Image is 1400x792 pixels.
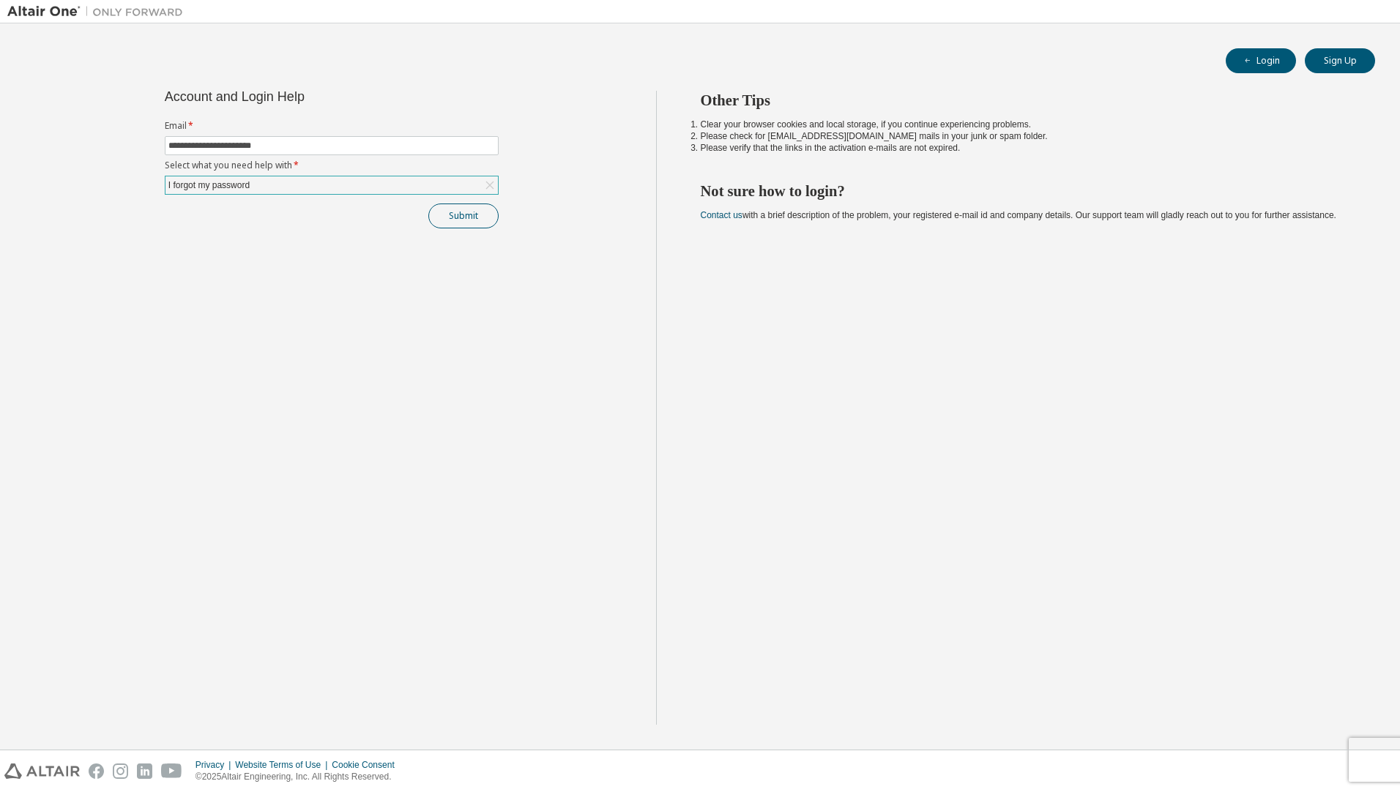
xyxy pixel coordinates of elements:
[196,759,235,771] div: Privacy
[701,210,1336,220] span: with a brief description of the problem, your registered e-mail id and company details. Our suppo...
[165,91,432,102] div: Account and Login Help
[701,130,1349,142] li: Please check for [EMAIL_ADDRESS][DOMAIN_NAME] mails in your junk or spam folder.
[166,177,252,193] div: I forgot my password
[701,91,1349,110] h2: Other Tips
[113,763,128,779] img: instagram.svg
[701,119,1349,130] li: Clear your browser cookies and local storage, if you continue experiencing problems.
[4,763,80,779] img: altair_logo.svg
[1305,48,1375,73] button: Sign Up
[332,759,403,771] div: Cookie Consent
[196,771,403,783] p: © 2025 Altair Engineering, Inc. All Rights Reserved.
[165,176,498,194] div: I forgot my password
[89,763,104,779] img: facebook.svg
[165,160,499,171] label: Select what you need help with
[701,182,1349,201] h2: Not sure how to login?
[137,763,152,779] img: linkedin.svg
[161,763,182,779] img: youtube.svg
[701,142,1349,154] li: Please verify that the links in the activation e-mails are not expired.
[7,4,190,19] img: Altair One
[701,210,742,220] a: Contact us
[165,120,499,132] label: Email
[235,759,332,771] div: Website Terms of Use
[428,203,499,228] button: Submit
[1226,48,1296,73] button: Login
